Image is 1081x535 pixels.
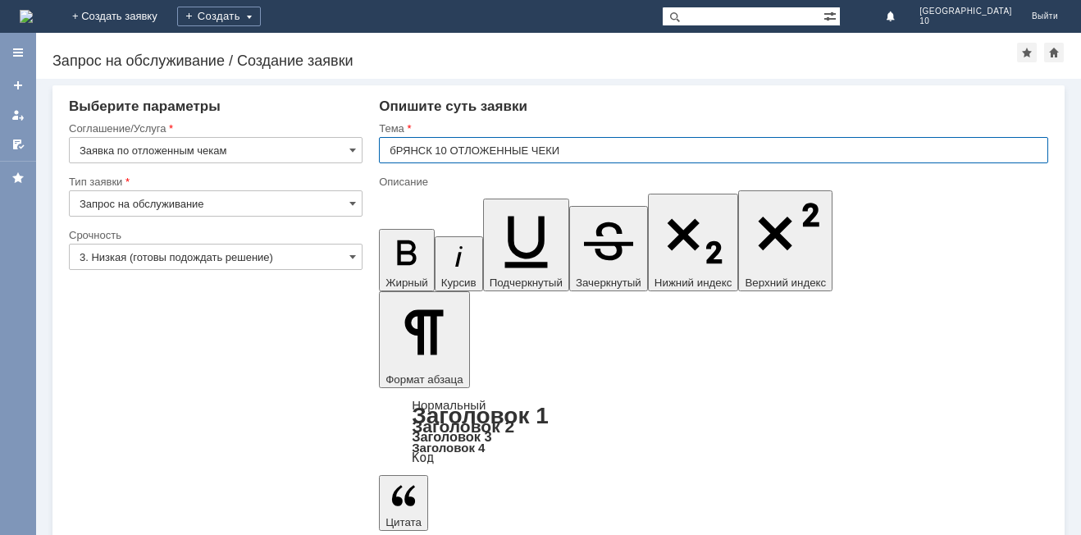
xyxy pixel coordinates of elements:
button: Нижний индекс [648,194,739,291]
a: Код [412,450,434,465]
button: Верхний индекс [738,190,832,291]
span: Курсив [441,277,477,289]
a: Перейти на домашнюю страницу [20,10,33,23]
img: logo [20,10,33,23]
a: Заголовок 4 [412,441,485,455]
div: Добавить в избранное [1017,43,1037,62]
div: Тема [379,123,1045,134]
a: Создать заявку [5,72,31,98]
button: Жирный [379,229,435,291]
span: Расширенный поиск [823,7,840,23]
span: Опишите суть заявки [379,98,527,114]
span: Выберите параметры [69,98,221,114]
div: Формат абзаца [379,400,1048,464]
button: Цитата [379,475,428,531]
div: Срочность [69,230,359,240]
a: Заголовок 2 [412,417,514,436]
span: Формат абзаца [385,373,463,386]
a: Мои заявки [5,102,31,128]
div: Описание [379,176,1045,187]
a: Заголовок 3 [412,429,491,444]
span: Верхний индекс [745,277,826,289]
button: Формат абзаца [379,291,469,388]
span: [GEOGRAPHIC_DATA] [919,7,1012,16]
span: Цитата [385,516,422,528]
span: Подчеркнутый [490,277,563,289]
span: 10 [919,16,1012,26]
span: Зачеркнутый [576,277,641,289]
span: Жирный [385,277,428,289]
button: Зачеркнутый [569,206,648,291]
span: Нижний индекс [655,277,732,289]
div: Запрос на обслуживание / Создание заявки [52,53,1017,69]
div: Тип заявки [69,176,359,187]
a: Заголовок 1 [412,403,549,428]
div: Соглашение/Услуга [69,123,359,134]
button: Курсив [435,236,483,291]
div: Создать [177,7,261,26]
button: Подчеркнутый [483,199,569,291]
a: Мои согласования [5,131,31,158]
a: Нормальный [412,398,486,412]
div: Сделать домашней страницей [1044,43,1064,62]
